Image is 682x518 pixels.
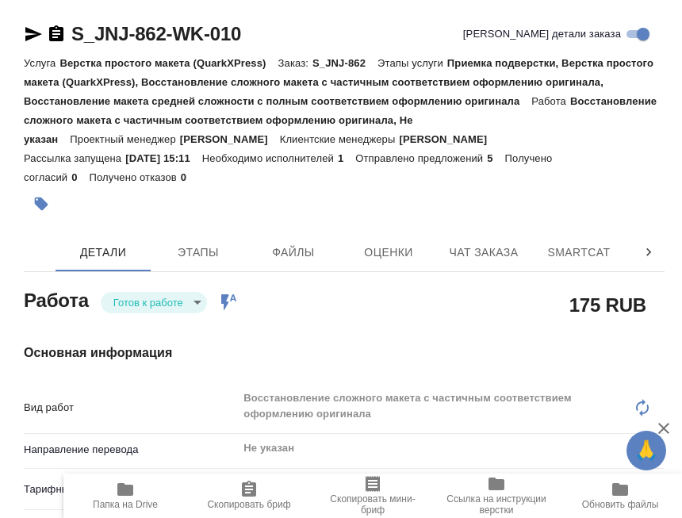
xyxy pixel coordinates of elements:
[24,285,89,313] h2: Работа
[24,343,665,363] h4: Основная информация
[633,434,660,467] span: 🙏
[207,499,290,510] span: Скопировать бриф
[59,57,278,69] p: Верстка простого макета (QuarkXPress)
[569,291,646,318] h2: 175 RUB
[24,152,125,164] p: Рассылка запущена
[463,26,621,42] span: [PERSON_NAME] детали заказа
[278,57,312,69] p: Заказ:
[444,493,549,516] span: Ссылка на инструкции верстки
[626,431,666,470] button: 🙏
[125,152,202,164] p: [DATE] 15:11
[202,152,338,164] p: Необходимо исполнителей
[558,474,682,518] button: Обновить файлы
[338,152,355,164] p: 1
[355,152,487,164] p: Отправлено предложений
[71,23,241,44] a: S_JNJ-862-WK-010
[311,474,435,518] button: Скопировать мини-бриф
[312,57,377,69] p: S_JNJ-862
[63,474,187,518] button: Папка на Drive
[70,133,179,145] p: Проектный менеджер
[24,400,237,416] p: Вид работ
[24,25,43,44] button: Скопировать ссылку для ЯМессенджера
[582,499,659,510] span: Обновить файлы
[255,243,331,263] span: Файлы
[101,292,207,313] div: Готов к работе
[24,57,59,69] p: Услуга
[160,243,236,263] span: Этапы
[24,482,237,497] p: Тарифные единицы
[487,152,504,164] p: 5
[90,171,181,183] p: Получено отказов
[47,25,66,44] button: Скопировать ссылку
[399,133,499,145] p: [PERSON_NAME]
[280,133,400,145] p: Клиентские менеджеры
[24,95,657,145] p: Восстановление сложного макета с частичным соответствием оформлению оригинала, Не указан
[181,171,198,183] p: 0
[541,243,617,263] span: SmartCat
[24,186,59,221] button: Добавить тэг
[446,243,522,263] span: Чат заказа
[93,499,158,510] span: Папка на Drive
[377,57,447,69] p: Этапы услуги
[180,133,280,145] p: [PERSON_NAME]
[435,474,558,518] button: Ссылка на инструкции верстки
[24,442,237,458] p: Направление перевода
[351,243,427,263] span: Оценки
[187,474,311,518] button: Скопировать бриф
[109,296,188,309] button: Готов к работе
[531,95,570,107] p: Работа
[71,171,89,183] p: 0
[65,243,141,263] span: Детали
[24,57,653,107] p: Приемка подверстки, Верстка простого макета (QuarkXPress), Восстановление сложного макета с части...
[320,493,425,516] span: Скопировать мини-бриф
